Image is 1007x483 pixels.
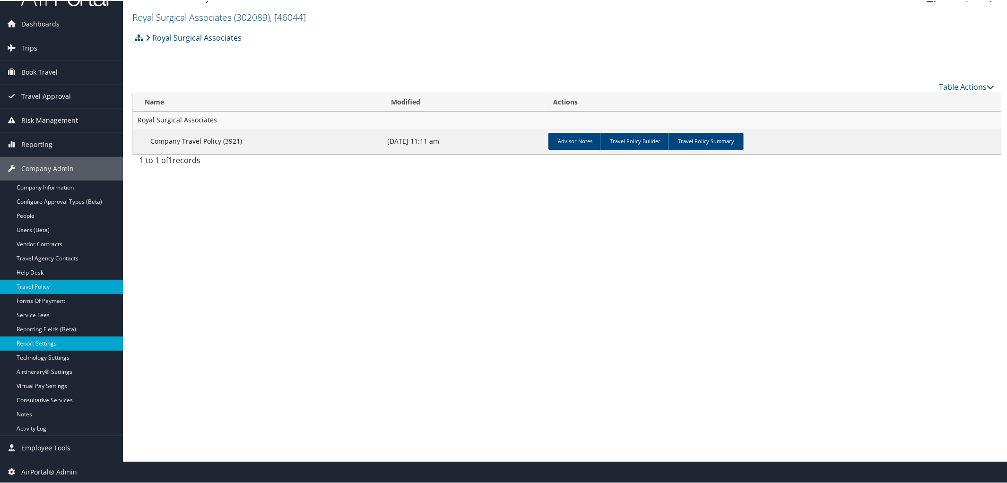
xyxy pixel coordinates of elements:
a: Advisor Notes [548,132,602,149]
th: Name: activate to sort column ascending [133,92,382,111]
a: Travel Policy Summary [668,132,744,149]
a: Royal Surgical Associates [146,27,242,46]
span: Employee Tools [21,435,70,459]
span: Risk Management [21,108,78,131]
td: Company Travel Policy (3921) [133,128,382,153]
span: Book Travel [21,60,58,83]
div: 1 to 1 of records [139,154,343,170]
span: Dashboards [21,11,60,35]
a: Travel Policy Builder [600,132,670,149]
a: Table Actions [939,81,994,91]
span: ( 302089 ) [234,10,270,23]
span: Company Admin [21,156,74,180]
span: AirPortal® Admin [21,459,77,483]
a: Royal Surgical Associates [132,10,306,23]
span: Reporting [21,132,52,155]
span: Travel Approval [21,84,71,107]
td: Royal Surgical Associates [133,111,1001,128]
span: 1 [168,154,173,164]
th: Actions [545,92,1001,111]
td: [DATE] 11:11 am [382,128,545,153]
th: Modified: activate to sort column ascending [382,92,545,111]
span: , [ 46044 ] [270,10,306,23]
span: Trips [21,35,37,59]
